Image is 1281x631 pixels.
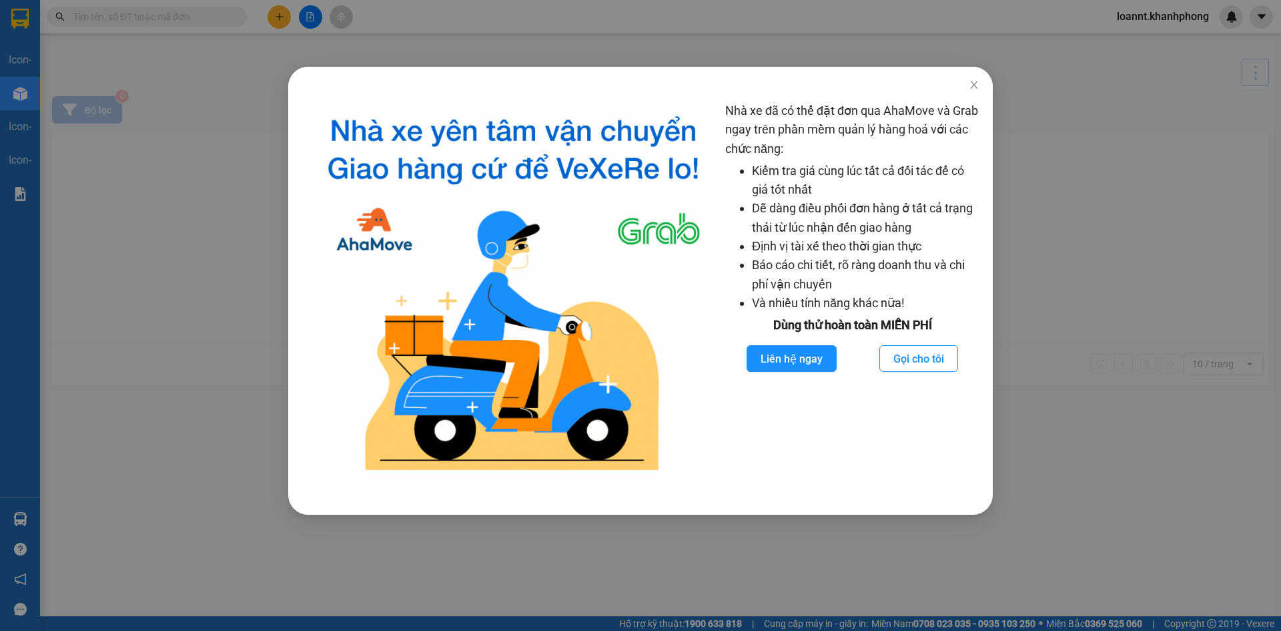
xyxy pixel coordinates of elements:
[761,351,823,367] span: Liên hệ ngay
[752,162,979,200] li: Kiểm tra giá cùng lúc tất cả đối tác để có giá tốt nhất
[752,256,979,294] li: Báo cáo chi tiết, rõ ràng doanh thu và chi phí vận chuyển
[969,79,979,90] span: close
[752,199,979,237] li: Dễ dàng điều phối đơn hàng ở tất cả trạng thái từ lúc nhận đến giao hàng
[879,345,958,372] button: Gọi cho tôi
[312,101,715,481] img: logo
[893,351,944,367] span: Gọi cho tôi
[747,345,837,372] button: Liên hệ ngay
[752,237,979,256] li: Định vị tài xế theo thời gian thực
[725,101,979,481] div: Nhà xe đã có thể đặt đơn qua AhaMove và Grab ngay trên phần mềm quản lý hàng hoá với các chức năng:
[752,294,979,312] li: Và nhiều tính năng khác nữa!
[725,316,979,335] div: Dùng thử hoàn toàn MIỄN PHÍ
[955,67,993,104] button: Close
